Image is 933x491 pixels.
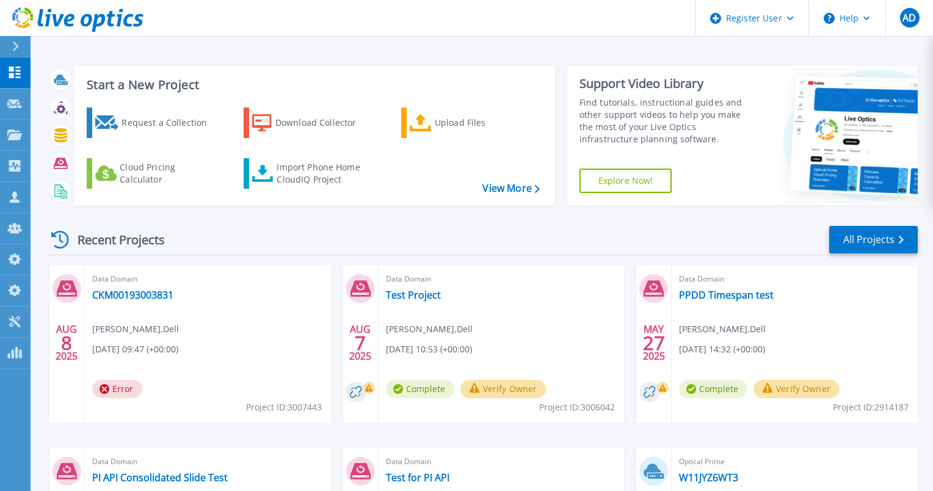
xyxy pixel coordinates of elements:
[679,289,774,301] a: PPDD Timespan test
[92,455,324,468] span: Data Domain
[92,343,178,356] span: [DATE] 09:47 (+00:00)
[482,183,539,194] a: View More
[642,321,666,365] div: MAY 2025
[435,111,532,135] div: Upload Files
[679,272,910,286] span: Data Domain
[277,161,372,186] div: Import Phone Home CloudIQ Project
[579,76,755,92] div: Support Video Library
[679,380,747,398] span: Complete
[679,471,738,484] a: W11JYZ6WT3
[579,169,672,193] a: Explore Now!
[539,401,615,414] span: Project ID: 3006042
[87,107,223,138] a: Request a Collection
[92,272,324,286] span: Data Domain
[122,111,219,135] div: Request a Collection
[753,380,840,398] button: Verify Owner
[829,226,918,253] a: All Projects
[92,289,173,301] a: CKM00193003831
[355,338,366,348] span: 7
[386,272,617,286] span: Data Domain
[47,225,181,255] div: Recent Projects
[401,107,537,138] a: Upload Files
[244,107,380,138] a: Download Collector
[679,343,765,356] span: [DATE] 14:32 (+00:00)
[386,343,472,356] span: [DATE] 10:53 (+00:00)
[386,471,449,484] a: Test for PI API
[643,338,665,348] span: 27
[679,455,910,468] span: Optical Prime
[460,380,546,398] button: Verify Owner
[349,321,372,365] div: AUG 2025
[87,78,539,92] h3: Start a New Project
[92,471,228,484] a: PI API Consolidated Slide Test
[55,321,78,365] div: AUG 2025
[92,380,142,398] span: Error
[833,401,909,414] span: Project ID: 2914187
[275,111,373,135] div: Download Collector
[386,322,473,336] span: [PERSON_NAME] , Dell
[902,13,916,23] span: AD
[386,289,441,301] a: Test Project
[87,158,223,189] a: Cloud Pricing Calculator
[246,401,322,414] span: Project ID: 3007443
[120,161,217,186] div: Cloud Pricing Calculator
[386,455,617,468] span: Data Domain
[61,338,72,348] span: 8
[386,380,454,398] span: Complete
[92,322,179,336] span: [PERSON_NAME] , Dell
[579,96,755,145] div: Find tutorials, instructional guides and other support videos to help you make the most of your L...
[679,322,766,336] span: [PERSON_NAME] , Dell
